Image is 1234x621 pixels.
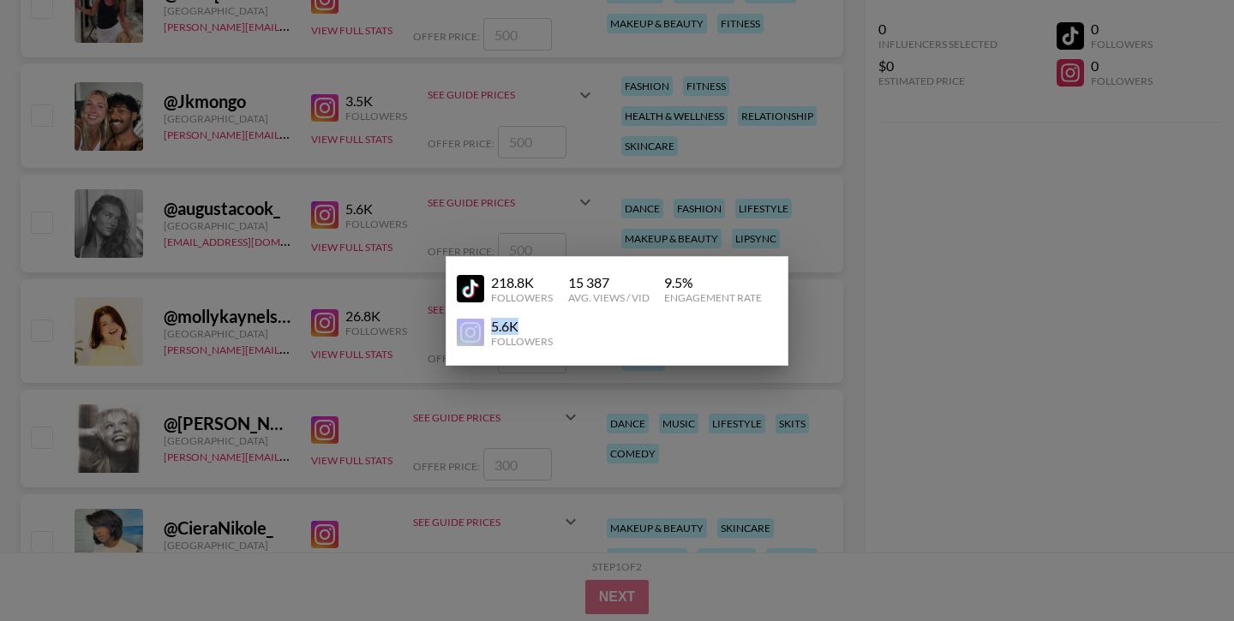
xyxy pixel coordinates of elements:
img: YouTube [457,319,484,346]
div: 15 387 [568,274,650,291]
iframe: Drift Widget Chat Controller [1148,535,1213,600]
div: Engagement Rate [664,291,762,304]
div: 5.6K [491,318,553,335]
div: Avg. Views / Vid [568,291,650,304]
div: 218.8K [491,274,553,291]
div: 9.5 % [664,274,762,291]
img: YouTube [457,275,484,302]
div: Followers [491,291,553,304]
div: Followers [491,335,553,348]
